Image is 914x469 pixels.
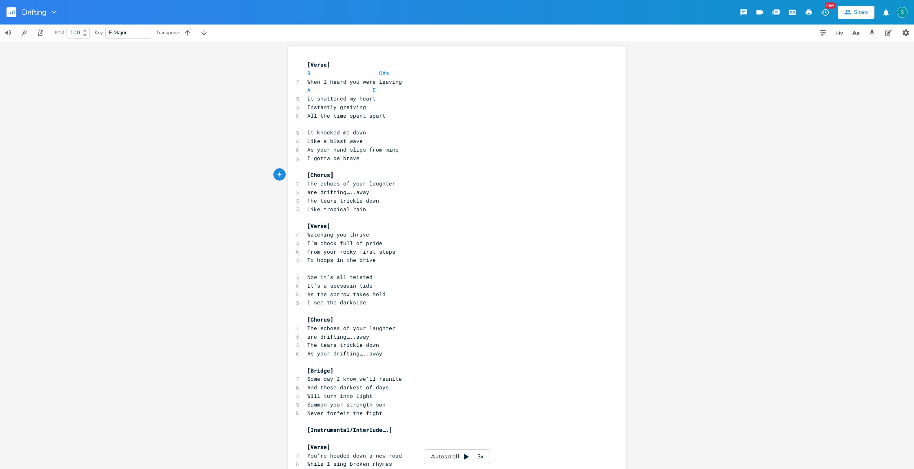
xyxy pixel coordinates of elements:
[55,31,64,35] div: BPM
[307,248,395,255] span: From your rocky first steps
[307,154,359,162] span: I gotta be brave
[156,30,179,35] div: Transpose
[307,290,386,298] span: As the sorrow takes hold
[307,137,363,145] span: Like a blast wave
[307,197,379,204] span: The tears trickle down
[373,86,376,94] span: E
[307,443,330,451] span: [Verse]
[307,341,379,348] span: The tears trickle down
[307,375,402,382] span: Some day I know we’ll reunite
[307,392,373,400] span: Will turn into light
[825,2,836,9] div: New
[307,69,311,77] span: B
[838,6,874,19] button: Share
[307,273,373,281] span: Now it’s all twisted
[307,78,402,85] span: When I heard you were leaving
[307,180,395,187] span: The echoes of your laughter
[897,7,907,18] img: Stevie Jay
[307,239,382,247] span: I’m chock full of pride
[307,367,333,374] span: [Bridge]
[307,146,399,153] span: As your hand slips from mine
[307,316,333,323] span: [Chorus]
[307,171,333,179] span: [Chorus]
[379,69,389,77] span: C#m
[307,188,369,196] span: are drifting…..away
[307,103,366,111] span: Instantly greiving
[817,5,833,20] button: New
[109,29,127,36] span: E Major
[854,9,868,16] div: Share
[95,30,103,35] div: Key
[307,256,376,264] span: To hoops in the drive
[307,299,366,306] span: I see the darkside
[424,449,490,464] div: Autoscroll
[307,401,386,408] span: Summon your strength son
[307,61,330,68] span: [Verse]
[473,449,488,464] div: 3x
[307,205,366,213] span: Like tropical rain
[307,86,311,94] span: A
[307,112,386,119] span: All the time spent apart
[307,95,376,102] span: It shattered my heart
[307,324,395,332] span: The echoes of your laughter
[307,384,389,391] span: And these darkest of days
[307,452,402,459] span: You’re headed down a new road
[307,231,369,238] span: Watching you thrive
[307,350,382,357] span: As your drifting…..away
[307,460,392,467] span: While I sing broken rhymes
[307,129,366,136] span: It knocked me down
[22,9,47,16] span: Drifting
[307,426,392,433] span: [Instrumental/Interlude….]
[307,333,369,340] span: are drifting…..away
[307,409,382,417] span: Never forfeit the fight
[307,222,330,230] span: [Verse]
[307,282,373,289] span: It’s a seesawin tide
